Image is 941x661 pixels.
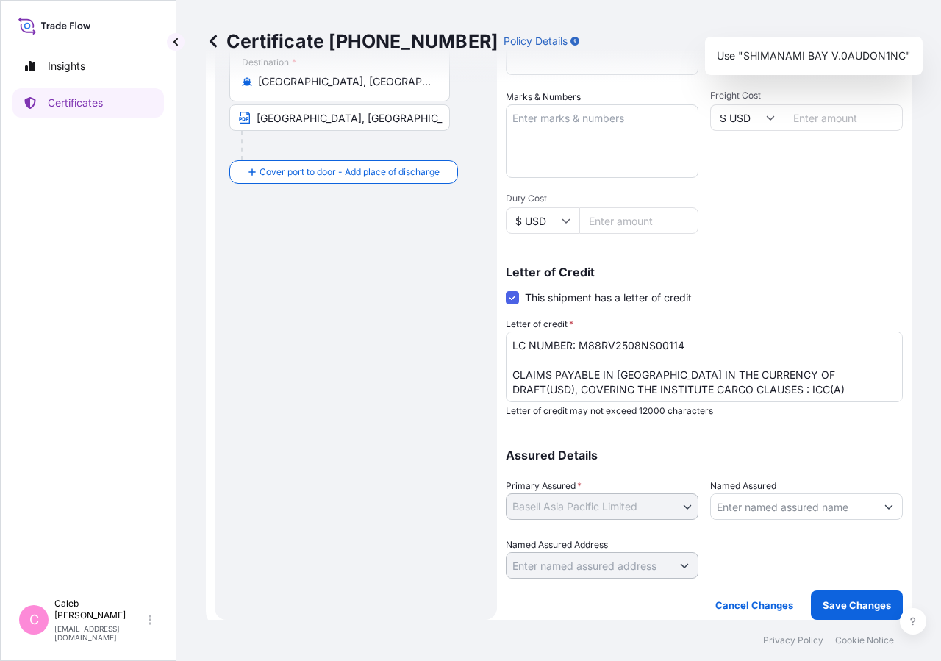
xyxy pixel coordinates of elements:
[506,537,608,552] label: Named Assured Address
[506,90,581,104] label: Marks & Numbers
[715,598,793,612] p: Cancel Changes
[48,59,85,74] p: Insights
[512,499,637,514] span: Basell Asia Pacific Limited
[506,449,903,461] p: Assured Details
[784,104,903,131] input: Enter amount
[579,207,698,234] input: Enter amount
[763,635,823,646] p: Privacy Policy
[29,612,39,627] span: C
[260,165,440,179] span: Cover port to door - Add place of discharge
[671,552,698,579] button: Show suggestions
[711,493,876,520] input: Assured Name
[506,193,698,204] span: Duty Cost
[506,479,582,493] span: Primary Assured
[54,624,146,642] p: [EMAIL_ADDRESS][DOMAIN_NAME]
[506,317,573,332] label: Letter of credit
[506,266,903,278] p: Letter of Credit
[710,90,903,101] span: Freight Cost
[206,29,498,53] p: Certificate [PHONE_NUMBER]
[506,405,903,417] p: Letter of credit may not exceed 12000 characters
[54,598,146,621] p: Caleb [PERSON_NAME]
[710,479,776,493] label: Named Assured
[504,34,568,49] p: Policy Details
[835,635,894,646] p: Cookie Notice
[876,493,902,520] button: Show suggestions
[507,552,671,579] input: Named Assured Address
[717,49,911,63] p: Use "SHIMANAMI BAY V.0AUDON1NC"
[823,598,891,612] p: Save Changes
[229,104,450,131] input: Text to appear on certificate
[48,96,103,110] p: Certificates
[525,290,692,305] span: This shipment has a letter of credit
[506,332,903,402] textarea: LC NUMBER: M88RV2508NS00114 CLAIMS PAYABLE IN [GEOGRAPHIC_DATA] IN THE CURRENCY OF DRAFT(USD), CO...
[711,43,917,69] div: Suggestions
